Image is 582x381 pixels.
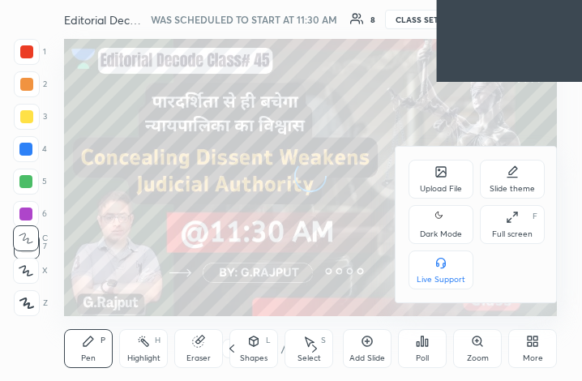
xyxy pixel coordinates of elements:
[533,212,537,220] div: F
[420,230,462,238] div: Dark Mode
[490,185,535,193] div: Slide theme
[417,276,465,284] div: Live Support
[492,230,533,238] div: Full screen
[420,185,462,193] div: Upload File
